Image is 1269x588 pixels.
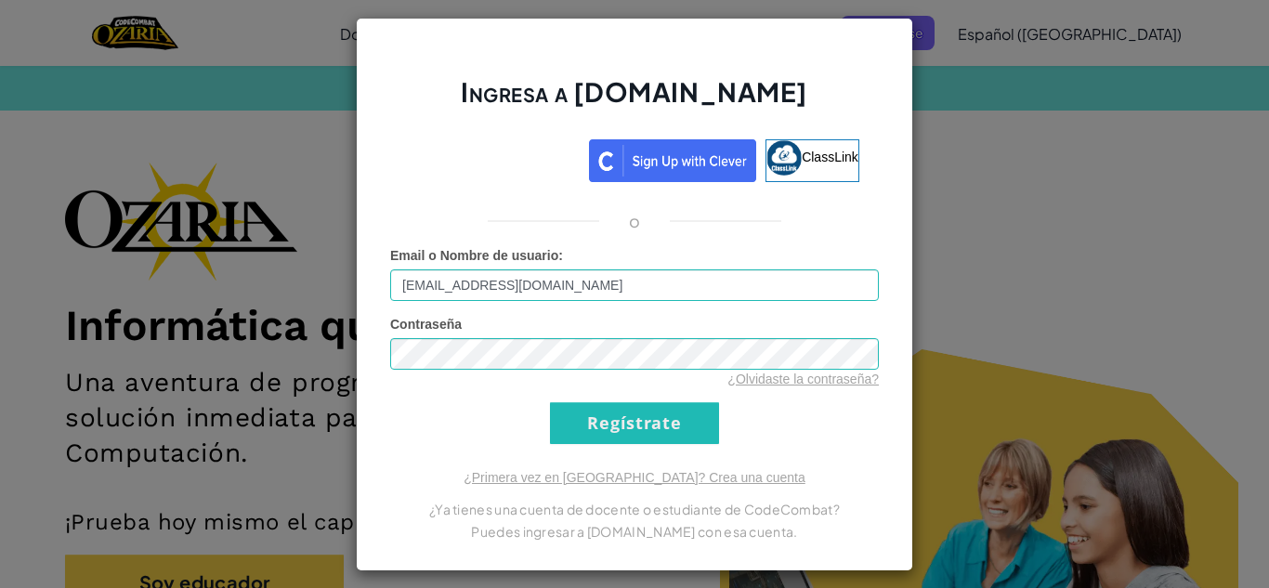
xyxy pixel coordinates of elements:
[400,137,589,178] iframe: Botón de Acceder con Google
[802,149,858,163] span: ClassLink
[390,246,563,265] label: :
[727,372,879,386] a: ¿Olvidaste la contraseña?
[629,210,640,232] p: o
[464,470,805,485] a: ¿Primera vez en [GEOGRAPHIC_DATA]? Crea una cuenta
[589,139,756,182] img: clever_sso_button@2x.png
[390,74,879,128] h2: Ingresa a [DOMAIN_NAME]
[390,520,879,542] p: Puedes ingresar a [DOMAIN_NAME] con esa cuenta.
[390,317,462,332] span: Contraseña
[550,402,719,444] input: Regístrate
[390,248,558,263] span: Email o Nombre de usuario
[766,140,802,176] img: classlink-logo-small.png
[390,498,879,520] p: ¿Ya tienes una cuenta de docente o estudiante de CodeCombat?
